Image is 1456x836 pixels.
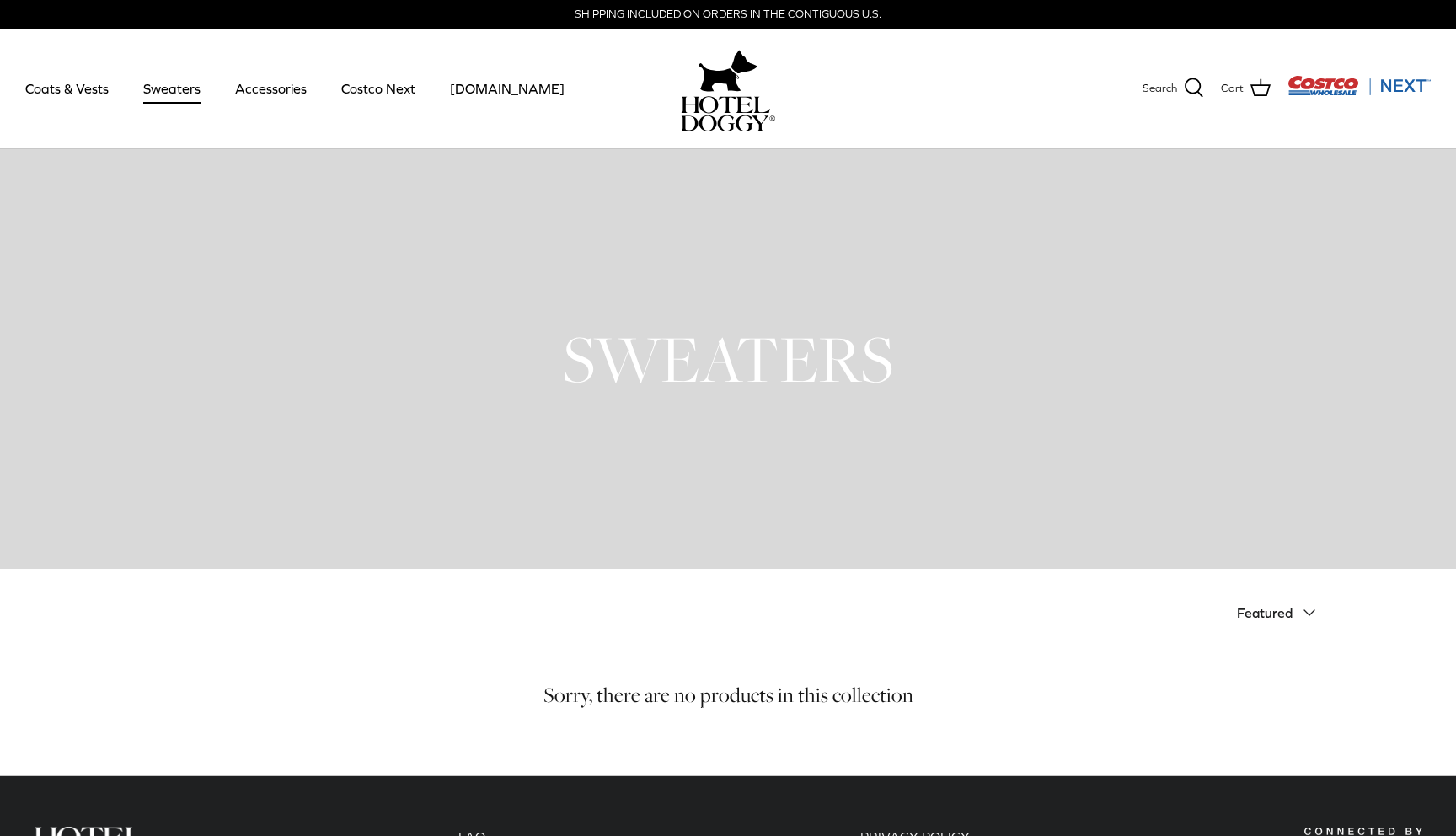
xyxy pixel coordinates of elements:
[1237,605,1293,620] span: Featured
[1221,80,1244,98] span: Cart
[1143,80,1177,98] span: Search
[681,46,775,131] a: hoteldoggy.com hoteldoggycom
[1287,75,1431,96] img: Costco Next
[130,682,1326,708] h5: Sorry, there are no products in this collection
[1287,86,1431,99] a: Visit Costco Next
[326,60,431,117] a: Costco Next
[220,60,322,117] a: Accessories
[681,96,775,131] img: hoteldoggycom
[130,318,1326,400] h1: SWEATERS
[1221,78,1271,99] a: Cart
[10,60,124,117] a: Coats & Vests
[128,60,216,117] a: Sweaters
[435,60,580,117] a: [DOMAIN_NAME]
[1143,78,1204,99] a: Search
[699,46,757,96] img: hoteldoggy.com
[1237,594,1326,631] button: Featured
